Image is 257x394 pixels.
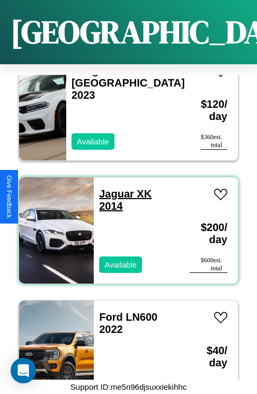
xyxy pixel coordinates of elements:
p: Support ID: me5n96djsuxxiekihhc [70,380,187,394]
div: Open Intercom Messenger [11,358,36,383]
a: Dodge [GEOGRAPHIC_DATA] 2023 [72,65,185,101]
h3: $ 40 / day [190,334,227,380]
div: Give Feedback [5,175,13,218]
div: $ 360 est. total [201,133,227,150]
p: Available [104,258,137,272]
p: Available [77,134,109,149]
div: $ 600 est. total [190,256,227,273]
a: Ford LN600 2022 [99,311,157,335]
h3: $ 200 / day [190,211,227,256]
h3: $ 120 / day [201,88,227,133]
a: Jaguar XK 2014 [99,188,152,212]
